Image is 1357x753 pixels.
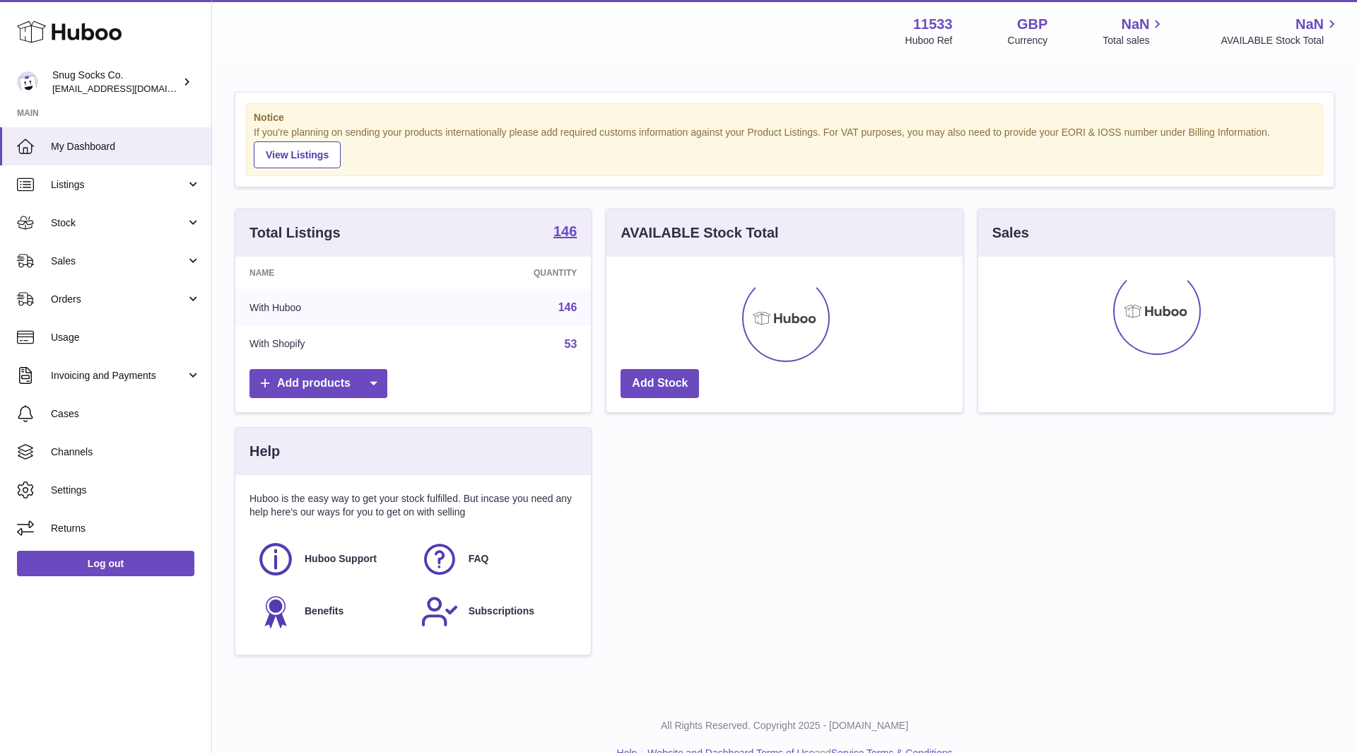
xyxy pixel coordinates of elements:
span: Listings [51,178,186,192]
span: Cases [51,407,201,421]
a: Add products [249,369,387,398]
strong: 146 [553,224,577,238]
span: Returns [51,522,201,535]
div: Currency [1008,34,1048,47]
a: NaN Total sales [1103,15,1165,47]
a: Log out [17,551,194,576]
span: My Dashboard [51,140,201,153]
h3: AVAILABLE Stock Total [621,223,778,243]
span: Invoicing and Payments [51,369,186,383]
span: Huboo Support [305,552,377,566]
div: Huboo Ref [905,34,953,47]
strong: Notice [254,111,1315,124]
td: With Shopify [235,326,427,363]
a: 53 [565,338,577,350]
td: With Huboo [235,289,427,326]
span: Total sales [1103,34,1165,47]
div: Snug Socks Co. [52,69,180,95]
h3: Help [249,442,280,461]
span: Subscriptions [469,605,534,618]
strong: 11533 [913,15,953,34]
a: View Listings [254,141,341,168]
p: Huboo is the easy way to get your stock fulfilled. But incase you need any help here's our ways f... [249,492,577,519]
span: Settings [51,484,201,497]
a: 146 [558,301,577,313]
h3: Sales [992,223,1029,243]
span: Orders [51,293,186,306]
a: NaN AVAILABLE Stock Total [1221,15,1340,47]
strong: GBP [1017,15,1047,34]
th: Quantity [427,257,591,289]
span: NaN [1296,15,1324,34]
span: Stock [51,216,186,230]
a: Subscriptions [421,593,570,631]
img: info@snugsocks.co.uk [17,71,38,93]
span: [EMAIL_ADDRESS][DOMAIN_NAME] [52,83,208,94]
div: If you're planning on sending your products internationally please add required customs informati... [254,126,1315,168]
span: AVAILABLE Stock Total [1221,34,1340,47]
a: Add Stock [621,369,699,398]
a: Huboo Support [257,540,406,578]
span: Sales [51,255,186,268]
h3: Total Listings [249,223,341,243]
span: Usage [51,331,201,344]
a: Benefits [257,593,406,631]
span: NaN [1121,15,1149,34]
span: Benefits [305,605,343,618]
a: 146 [553,224,577,241]
a: FAQ [421,540,570,578]
span: FAQ [469,552,489,566]
th: Name [235,257,427,289]
span: Channels [51,445,201,459]
p: All Rights Reserved. Copyright 2025 - [DOMAIN_NAME] [223,719,1346,732]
